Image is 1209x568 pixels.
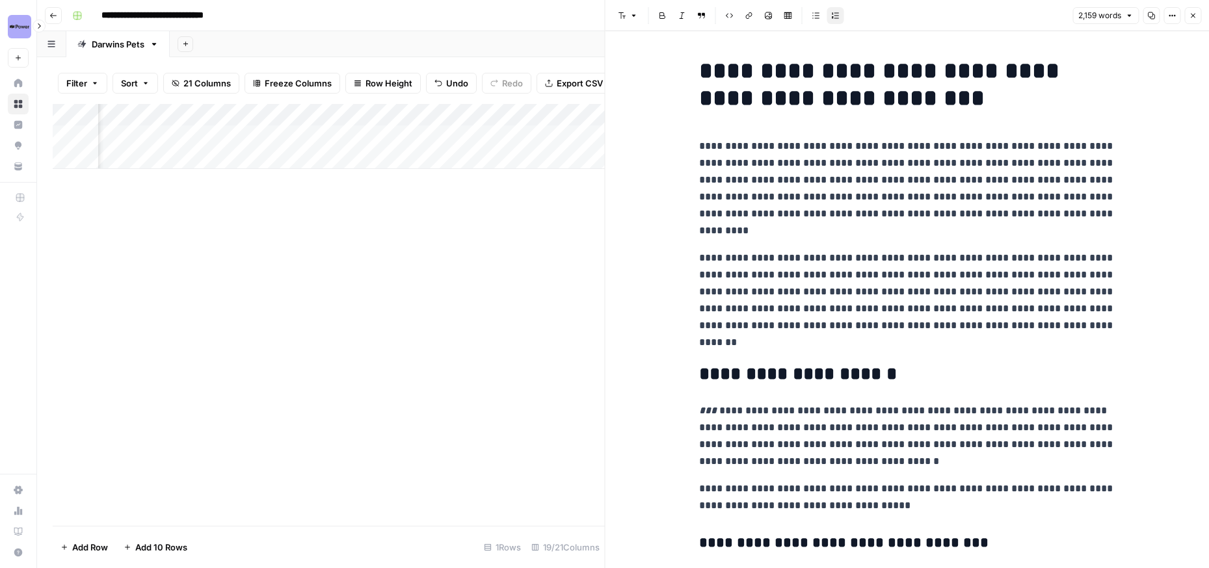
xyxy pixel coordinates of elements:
[557,77,603,90] span: Export CSV
[365,77,412,90] span: Row Height
[526,537,605,558] div: 19/21 Columns
[92,38,144,51] div: Darwins Pets
[163,73,239,94] button: 21 Columns
[446,77,468,90] span: Undo
[1072,7,1139,24] button: 2,159 words
[1078,10,1121,21] span: 2,159 words
[8,73,29,94] a: Home
[479,537,526,558] div: 1 Rows
[8,542,29,563] button: Help + Support
[426,73,477,94] button: Undo
[135,541,187,554] span: Add 10 Rows
[53,537,116,558] button: Add Row
[8,500,29,521] a: Usage
[8,94,29,114] a: Browse
[66,77,87,90] span: Filter
[121,77,138,90] span: Sort
[58,73,107,94] button: Filter
[345,73,421,94] button: Row Height
[482,73,531,94] button: Redo
[265,77,332,90] span: Freeze Columns
[8,114,29,135] a: Insights
[537,73,611,94] button: Export CSV
[8,135,29,156] a: Opportunities
[245,73,340,94] button: Freeze Columns
[183,77,231,90] span: 21 Columns
[66,31,170,57] a: Darwins Pets
[8,15,31,38] img: Power Digital Logo
[502,77,523,90] span: Redo
[116,537,195,558] button: Add 10 Rows
[8,156,29,177] a: Your Data
[72,541,108,554] span: Add Row
[8,480,29,500] a: Settings
[8,521,29,542] a: Learning Hub
[8,10,29,43] button: Workspace: Power Digital
[113,73,158,94] button: Sort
